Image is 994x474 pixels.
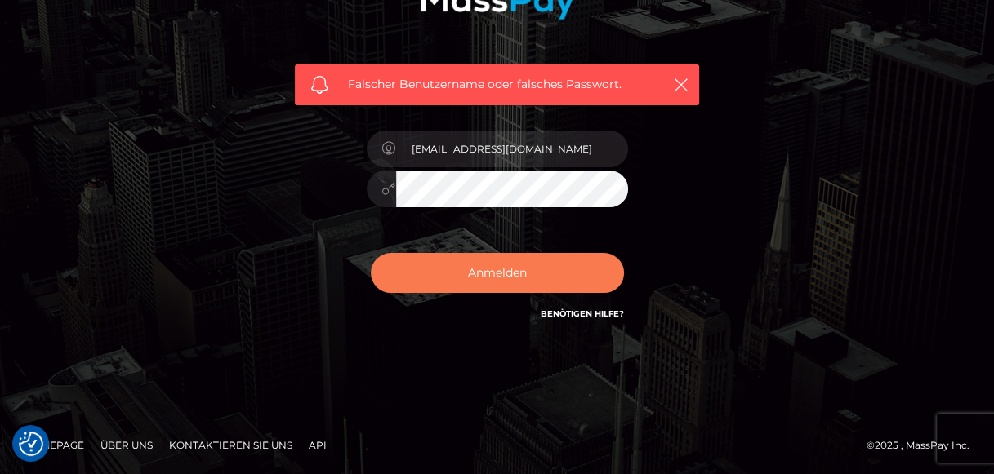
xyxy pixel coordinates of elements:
img: Revisit consent button [19,432,43,456]
button: Consent Preferences [19,432,43,456]
a: Kontaktieren Sie uns [163,432,299,458]
font: 2025 , MassPay Inc. [875,439,969,451]
a: API [302,432,333,458]
span: Falscher Benutzername oder falsches Passwort. [348,76,646,93]
a: Über uns [94,432,159,458]
a: Homepage [18,432,91,458]
input: Nutzername... [396,131,628,167]
a: Benötigen Hilfe? [541,308,624,319]
div: © [867,436,982,454]
button: Anmelden [371,253,624,293]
